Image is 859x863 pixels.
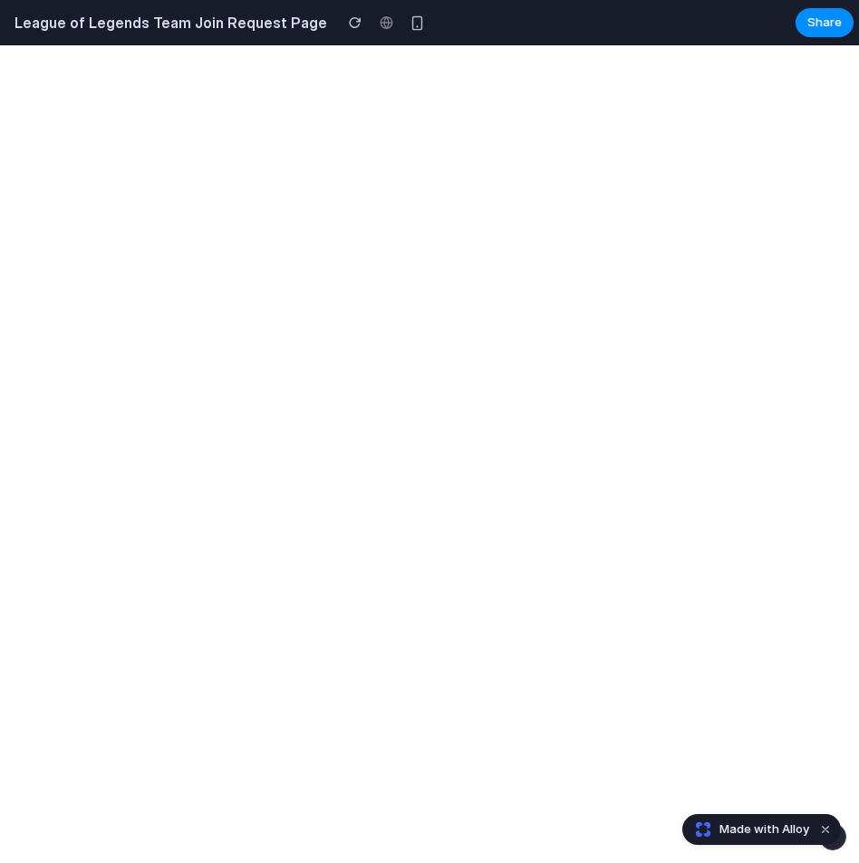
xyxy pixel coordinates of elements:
button: Share [796,8,854,37]
span: Made with Alloy [719,820,809,839]
span: Share [807,14,842,32]
button: Dismiss watermark [815,819,836,840]
a: Made with Alloy [683,820,811,839]
h2: League of Legends Team Join Request Page [7,12,327,34]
